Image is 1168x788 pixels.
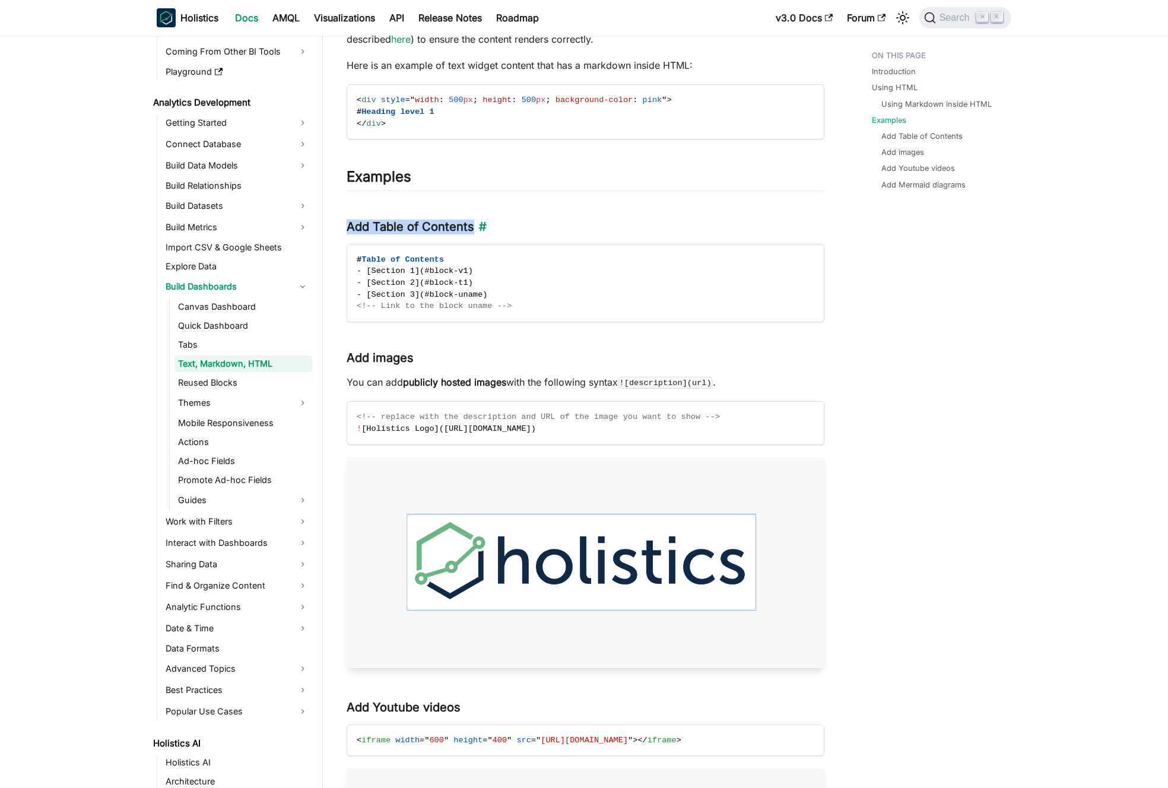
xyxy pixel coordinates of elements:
span: - [357,278,361,287]
span: Section 1 [372,266,415,275]
span: [ [366,278,371,287]
span: height [453,736,483,745]
a: Add Mermaid diagrams [881,179,966,190]
a: Themes [174,393,312,412]
span: : [633,96,637,104]
span: #block-t1 [424,278,468,287]
h3: Add Youtube videos [347,700,824,715]
span: [URL][DOMAIN_NAME] [444,424,531,433]
h3: Add images [347,351,824,366]
span: height [483,96,512,104]
span: #block-uname [424,290,483,299]
span: < [357,96,361,104]
a: Mobile Responsiveness [174,415,312,431]
a: Add Table of Contents [881,131,963,142]
span: " [536,736,541,745]
a: Build Dashboards [162,277,312,296]
a: Roadmap [489,8,546,27]
span: style [381,96,405,104]
span: 400 [493,736,507,745]
span: = [405,96,410,104]
a: Explore Data [162,258,312,275]
span: " [487,736,492,745]
img: reporting-text-block-add-images [347,457,824,668]
a: Quick Dashboard [174,317,312,334]
a: HolisticsHolistics [157,8,218,27]
span: [ [366,266,371,275]
span: ) [483,290,487,299]
a: Find & Organize Content [162,576,312,595]
a: Ad-hoc Fields [174,453,312,469]
span: Holistics Logo [366,424,434,433]
span: </ [637,736,647,745]
a: Sharing Data [162,555,312,574]
h2: Examples [347,168,824,190]
nav: Docs sidebar [145,36,323,788]
a: Guides [174,491,312,510]
a: Data Formats [162,640,312,657]
a: Forum [840,8,893,27]
a: Visualizations [307,8,382,27]
a: Build Data Models [162,156,312,175]
span: ]( [434,424,444,433]
a: Actions [174,434,312,450]
span: " [410,96,415,104]
span: [ [366,290,371,299]
span: </ [357,119,366,128]
p: You can add with the following syntax . [347,375,824,389]
span: " [628,736,633,745]
span: ; [545,96,550,104]
a: Introduction [872,66,916,77]
span: Section 2 [372,278,415,287]
a: Add images [881,147,924,158]
span: ]( [415,278,424,287]
span: < [357,736,361,745]
span: ) [468,278,473,287]
span: iframe [648,736,677,745]
span: [ [361,424,366,433]
a: here [391,33,411,45]
span: : [512,96,516,104]
strong: publicly hosted images [403,376,506,388]
a: Holistics AI [162,754,312,771]
span: # [357,255,361,264]
span: - [357,290,361,299]
button: Search (Command+K) [919,7,1011,28]
a: Getting Started [162,113,312,132]
a: Using Markdown inside HTML [881,99,992,110]
span: src [516,736,531,745]
span: " [424,736,429,745]
span: width [415,96,439,104]
a: Best Practices [162,681,312,700]
a: Import CSV & Google Sheets [162,239,312,256]
a: Canvas Dashboard [174,298,312,315]
span: - [357,266,361,275]
button: Switch between dark and light mode (currently light mode) [893,8,912,27]
span: <!-- replace with the description and URL of the image you want to show --> [357,412,720,421]
span: iframe [361,736,391,745]
a: Build Datasets [162,196,312,215]
span: div [366,119,380,128]
span: <!-- Link to the block uname --> [357,301,512,310]
span: px [464,96,473,104]
span: pink [643,96,662,104]
a: Connect Database [162,135,312,154]
span: ; [473,96,478,104]
span: > [633,736,637,745]
span: " [507,736,512,745]
span: Section 3 [372,290,415,299]
a: API [382,8,411,27]
a: Work with Filters [162,512,312,531]
a: Using HTML [872,82,918,93]
a: Docs [228,8,265,27]
a: AMQL [265,8,307,27]
span: background-color [556,96,633,104]
span: ! [357,424,361,433]
a: v3.0 Docs [769,8,840,27]
a: Release Notes [411,8,489,27]
span: = [483,736,487,745]
a: Playground [162,63,312,80]
span: > [677,736,681,745]
span: = [420,736,424,745]
a: Text, Markdown, HTML [174,355,312,372]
